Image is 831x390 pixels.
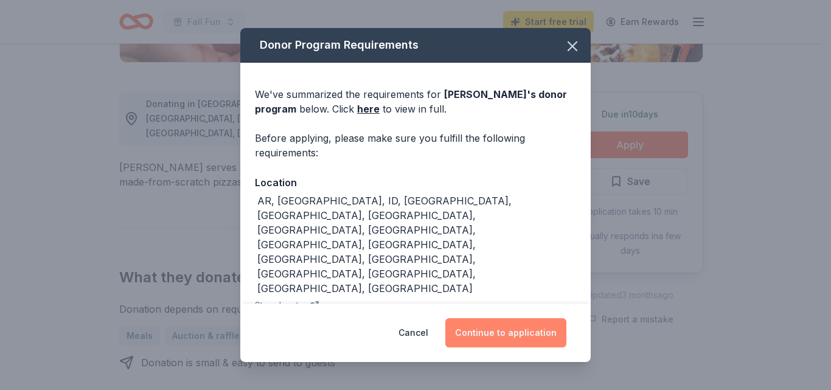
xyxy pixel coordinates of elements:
[240,28,591,63] div: Donor Program Requirements
[255,175,576,190] div: Location
[357,102,380,116] a: here
[255,298,319,313] button: Store locator
[445,318,566,347] button: Continue to application
[257,193,576,296] div: AR, [GEOGRAPHIC_DATA], ID, [GEOGRAPHIC_DATA], [GEOGRAPHIC_DATA], [GEOGRAPHIC_DATA], [GEOGRAPHIC_D...
[255,131,576,160] div: Before applying, please make sure you fulfill the following requirements:
[255,87,576,116] div: We've summarized the requirements for below. Click to view in full.
[398,318,428,347] button: Cancel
